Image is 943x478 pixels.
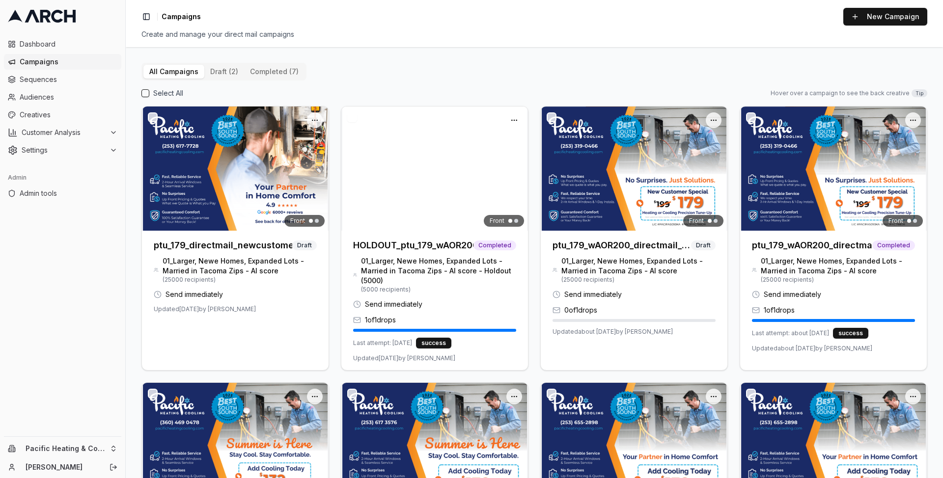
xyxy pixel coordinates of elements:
a: Admin tools [4,186,121,201]
span: 0 of 1 drops [564,305,597,315]
span: 01_Larger, Newe Homes, Expanded Lots - Married in Tacoma Zips - AI score [163,256,317,276]
img: Front creative for HOLDOUT_ptu_179_wAOR200_directmail_tacoma_sept2025 [341,106,528,231]
a: Creatives [4,107,121,123]
span: Sequences [20,75,117,84]
span: Audiences [20,92,117,102]
span: ( 5000 recipients) [361,286,516,293]
span: Send immediately [564,290,622,299]
span: Front [490,217,504,225]
button: draft (2) [204,65,244,79]
button: Settings [4,142,121,158]
button: All Campaigns [143,65,204,79]
span: 01_Larger, Newe Homes, Expanded Lots - Married in Tacoma Zips - AI score - Holdout (5000) [361,256,516,286]
span: Last attempt: about [DATE] [752,329,829,337]
nav: breadcrumb [162,12,201,22]
span: Send immediately [764,290,821,299]
button: New Campaign [843,8,927,26]
span: Settings [22,145,106,155]
span: Campaigns [162,12,201,22]
span: Hover over a campaign to see the back creative [771,89,910,97]
span: Admin tools [20,188,117,198]
span: Campaigns [20,57,117,67]
span: 1 of 1 drops [365,315,396,325]
img: Front creative for ptu_179_directmail_newcustomers_sept2025 [142,106,329,231]
span: ( 25000 recipients) [761,276,915,284]
div: Admin [4,170,121,186]
span: 1 of 1 drops [764,305,795,315]
button: completed (7) [244,65,305,79]
label: Select All [153,88,183,98]
span: Updated about [DATE] by [PERSON_NAME] [553,328,673,336]
h3: HOLDOUT_ptu_179_wAOR200_directmail_tacoma_sept2025 [353,239,473,252]
span: Updated about [DATE] by [PERSON_NAME] [752,345,872,352]
span: Updated [DATE] by [PERSON_NAME] [154,305,256,313]
h3: ptu_179_directmail_newcustomers_sept2025 [154,239,292,252]
span: 01_Larger, Newe Homes, Expanded Lots - Married in Tacoma Zips - AI score [561,256,716,276]
img: Front creative for ptu_179_wAOR200_directmail_tacoma_sept2025 (Copy) [541,106,727,231]
h3: ptu_179_wAOR200_directmail_tacoma_sept2025 (Copy) [553,239,691,252]
span: Front [689,217,704,225]
button: Pacific Heating & Cooling [4,441,121,456]
span: Completed [473,240,516,250]
span: Creatives [20,110,117,120]
span: Tip [912,89,927,97]
span: Front [290,217,305,225]
a: Sequences [4,72,121,87]
div: Create and manage your direct mail campaigns [141,29,927,39]
button: Customer Analysis [4,125,121,140]
div: success [833,328,868,339]
a: Audiences [4,89,121,105]
div: success [416,338,451,348]
span: ( 25000 recipients) [561,276,716,284]
span: 01_Larger, Newe Homes, Expanded Lots - Married in Tacoma Zips - AI score [761,256,915,276]
a: Dashboard [4,36,121,52]
span: Dashboard [20,39,117,49]
span: Send immediately [365,299,422,309]
span: Pacific Heating & Cooling [26,444,106,453]
span: Last attempt: [DATE] [353,339,412,347]
h3: ptu_179_wAOR200_directmail_tacoma_sept2025 [752,239,872,252]
a: [PERSON_NAME] [26,462,99,472]
span: Draft [292,240,317,250]
span: Customer Analysis [22,128,106,137]
a: Campaigns [4,54,121,70]
img: Front creative for ptu_179_wAOR200_directmail_tacoma_sept2025 [740,106,927,231]
span: Completed [872,240,915,250]
span: Updated [DATE] by [PERSON_NAME] [353,354,455,362]
span: Draft [691,240,716,250]
button: Log out [107,460,120,474]
span: ( 25000 recipients) [163,276,317,284]
span: Front [888,217,903,225]
span: Send immediately [166,290,223,299]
